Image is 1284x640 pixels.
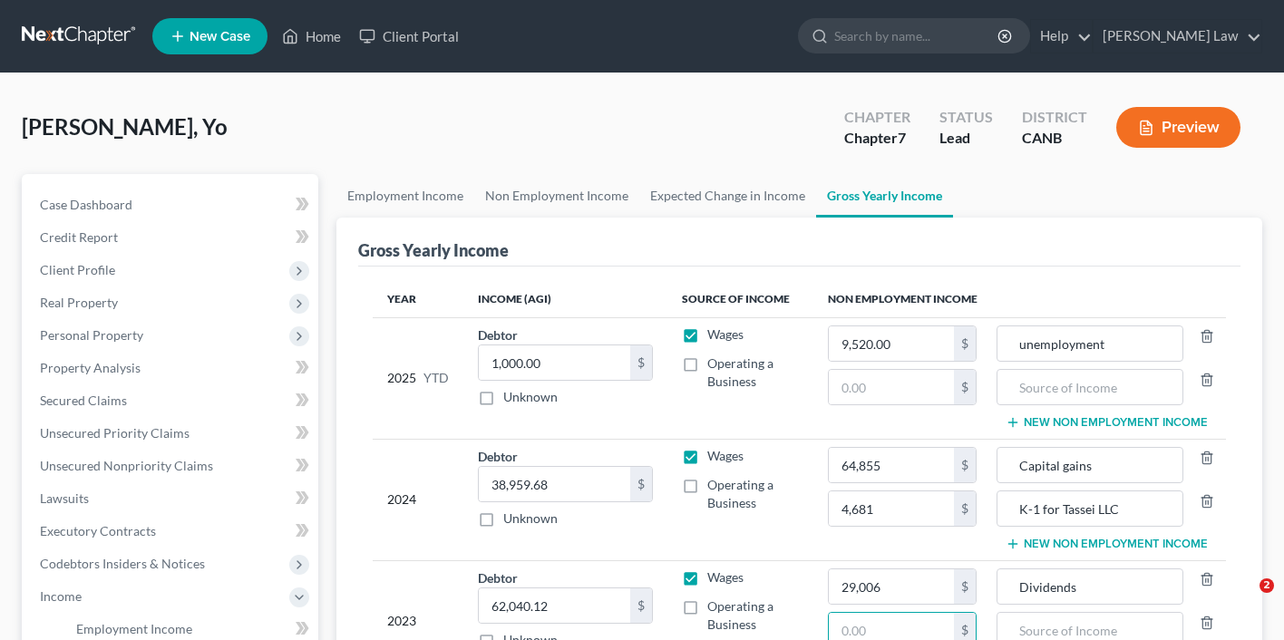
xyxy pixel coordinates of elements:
[479,345,630,380] input: 0.00
[40,523,156,538] span: Executory Contracts
[834,19,1000,53] input: Search by name...
[40,556,205,571] span: Codebtors Insiders & Notices
[829,370,954,404] input: 0.00
[1006,537,1208,551] button: New Non Employment Income
[25,189,318,221] a: Case Dashboard
[479,467,630,501] input: 0.00
[954,491,976,526] div: $
[1007,448,1173,482] input: Source of Income
[939,128,993,149] div: Lead
[707,448,744,463] span: Wages
[1022,128,1087,149] div: CANB
[1007,491,1173,526] input: Source of Income
[954,370,976,404] div: $
[1260,578,1274,593] span: 2
[350,20,468,53] a: Client Portal
[25,450,318,482] a: Unsecured Nonpriority Claims
[25,515,318,548] a: Executory Contracts
[954,448,976,482] div: $
[1094,20,1261,53] a: [PERSON_NAME] Law
[1222,578,1266,622] iframe: Intercom live chat
[503,388,558,406] label: Unknown
[25,482,318,515] a: Lawsuits
[478,447,518,466] label: Debtor
[25,352,318,384] a: Property Analysis
[707,355,773,389] span: Operating a Business
[423,369,449,387] span: YTD
[939,107,993,128] div: Status
[707,326,744,342] span: Wages
[829,491,954,526] input: 0.00
[474,174,639,218] a: Non Employment Income
[40,262,115,277] span: Client Profile
[336,174,474,218] a: Employment Income
[630,467,652,501] div: $
[503,509,558,528] label: Unknown
[1007,370,1173,404] input: Source of Income
[40,393,127,408] span: Secured Claims
[1022,107,1087,128] div: District
[387,447,449,552] div: 2024
[829,326,954,361] input: 0.00
[40,229,118,245] span: Credit Report
[829,448,954,482] input: 0.00
[190,30,250,44] span: New Case
[25,417,318,450] a: Unsecured Priority Claims
[40,360,141,375] span: Property Analysis
[707,569,744,585] span: Wages
[1007,326,1173,361] input: Source of Income
[844,107,910,128] div: Chapter
[478,568,518,587] label: Debtor
[667,281,813,317] th: Source of Income
[813,281,1226,317] th: Non Employment Income
[25,221,318,254] a: Credit Report
[639,174,816,218] a: Expected Change in Income
[40,197,132,212] span: Case Dashboard
[707,598,773,632] span: Operating a Business
[479,588,630,623] input: 0.00
[358,239,509,261] div: Gross Yearly Income
[707,477,773,510] span: Operating a Business
[40,490,89,506] span: Lawsuits
[40,425,190,441] span: Unsecured Priority Claims
[630,588,652,623] div: $
[1006,415,1208,430] button: New Non Employment Income
[844,128,910,149] div: Chapter
[630,345,652,380] div: $
[829,569,954,604] input: 0.00
[25,384,318,417] a: Secured Claims
[387,325,449,431] div: 2025
[1031,20,1092,53] a: Help
[816,174,953,218] a: Gross Yearly Income
[40,295,118,310] span: Real Property
[273,20,350,53] a: Home
[1007,569,1173,604] input: Source of Income
[1116,107,1240,148] button: Preview
[954,326,976,361] div: $
[40,458,213,473] span: Unsecured Nonpriority Claims
[478,325,518,344] label: Debtor
[40,588,82,604] span: Income
[40,327,143,343] span: Personal Property
[954,569,976,604] div: $
[898,129,906,146] span: 7
[22,113,228,140] span: [PERSON_NAME], Yo
[76,621,192,636] span: Employment Income
[373,281,463,317] th: Year
[463,281,667,317] th: Income (AGI)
